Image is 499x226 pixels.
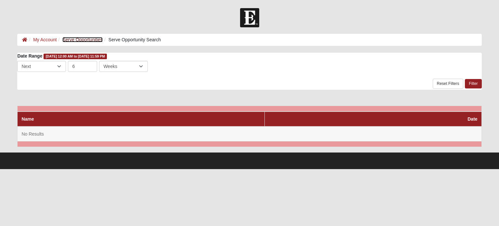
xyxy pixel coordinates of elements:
[103,36,161,43] li: Serve Opportunity Search
[17,53,42,59] label: Date Range
[465,79,481,88] a: Filter
[21,131,44,137] span: No Results
[433,79,464,89] a: Reset Filters
[21,116,34,122] a: Name
[44,54,107,59] div: [DATE] 12:00 AM to [DATE] 11:59 PM
[33,37,57,42] a: My Account
[240,8,259,27] img: Church of Eleven22 Logo
[62,37,103,42] a: Serve Opportunities
[467,116,477,122] a: Date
